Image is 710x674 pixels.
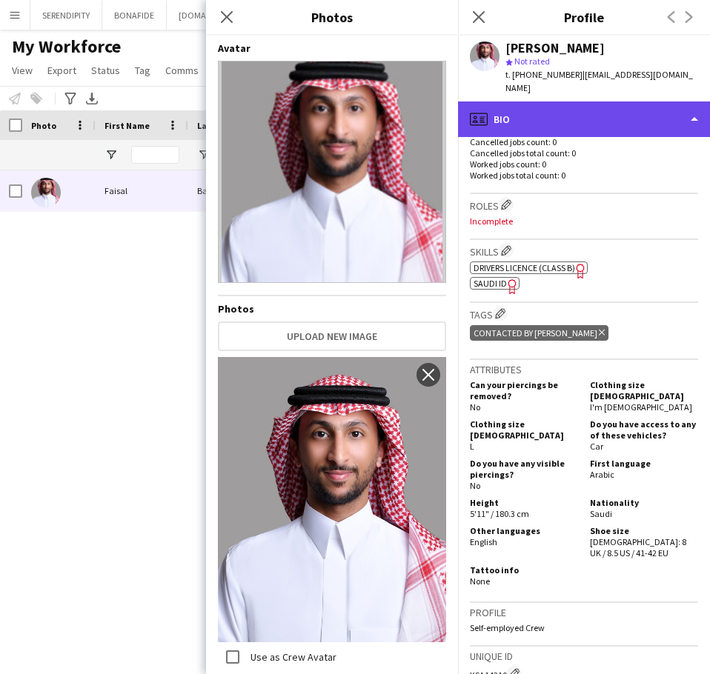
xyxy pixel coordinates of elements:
[470,480,480,491] span: No
[129,61,156,80] a: Tag
[47,64,76,77] span: Export
[458,101,710,137] div: Bio
[197,148,210,161] button: Open Filter Menu
[470,418,578,441] h5: Clothing size [DEMOGRAPHIC_DATA]
[470,306,698,321] h3: Tags
[470,197,698,213] h3: Roles
[590,469,614,480] span: Arabic
[104,120,150,131] span: First Name
[167,1,256,30] button: [DOMAIN_NAME]
[590,525,698,536] h5: Shoe size
[470,564,578,575] h5: Tattoo info
[590,379,698,401] h5: Clothing size [DEMOGRAPHIC_DATA]
[12,64,33,77] span: View
[590,418,698,441] h5: Do you have access to any of these vehicles?
[188,170,279,211] div: Badawood
[470,401,480,413] span: No
[590,497,698,508] h5: Nationality
[218,61,446,283] img: Crew avatar
[62,90,79,107] app-action-btn: Advanced filters
[470,136,698,147] p: Cancelled jobs count: 0
[31,120,56,131] span: Photo
[474,262,575,273] span: Drivers Licence (Class B)
[206,7,458,27] h3: Photos
[470,508,529,519] span: 5'11" / 180.3 cm
[470,536,497,547] span: English
[590,536,686,558] span: [DEMOGRAPHIC_DATA]: 8 UK / 8.5 US / 41-42 EU
[91,64,120,77] span: Status
[470,441,474,452] span: L
[470,497,578,508] h5: Height
[470,650,698,663] h3: Unique ID
[218,321,446,351] button: Upload new image
[218,357,446,642] img: Crew photo 1114128
[590,508,612,519] span: Saudi
[505,41,605,55] div: [PERSON_NAME]
[30,1,102,30] button: SERENDIPITY
[470,622,698,633] p: Self-employed Crew
[470,216,698,227] p: Incomplete
[470,575,490,587] span: None
[165,64,199,77] span: Comms
[590,458,698,469] h5: First language
[458,7,710,27] h3: Profile
[83,90,101,107] app-action-btn: Export XLSX
[218,41,446,55] h4: Avatar
[470,170,698,181] p: Worked jobs total count: 0
[96,170,188,211] div: Faisal
[470,458,578,480] h5: Do you have any visible piercings?
[470,363,698,376] h3: Attributes
[104,148,118,161] button: Open Filter Menu
[505,69,693,93] span: | [EMAIL_ADDRESS][DOMAIN_NAME]
[197,120,241,131] span: Last Name
[590,441,603,452] span: Car
[514,56,550,67] span: Not rated
[102,1,167,30] button: BONAFIDE
[135,64,150,77] span: Tag
[470,525,578,536] h5: Other languages
[85,61,126,80] a: Status
[470,606,698,619] h3: Profile
[470,379,578,401] h5: Can your piercings be removed?
[131,146,179,164] input: First Name Filter Input
[590,401,692,413] span: I'm [DEMOGRAPHIC_DATA]
[159,61,205,80] a: Comms
[474,278,507,289] span: SAUDI ID
[218,302,446,316] h4: Photos
[12,36,121,58] span: My Workforce
[470,243,698,258] h3: Skills
[6,61,39,80] a: View
[42,61,82,80] a: Export
[470,325,608,341] div: CONTACTED BY [PERSON_NAME]
[470,147,698,159] p: Cancelled jobs total count: 0
[248,650,336,664] label: Use as Crew Avatar
[470,159,698,170] p: Worked jobs count: 0
[505,69,583,80] span: t. [PHONE_NUMBER]
[31,178,61,207] img: Faisal Badawood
